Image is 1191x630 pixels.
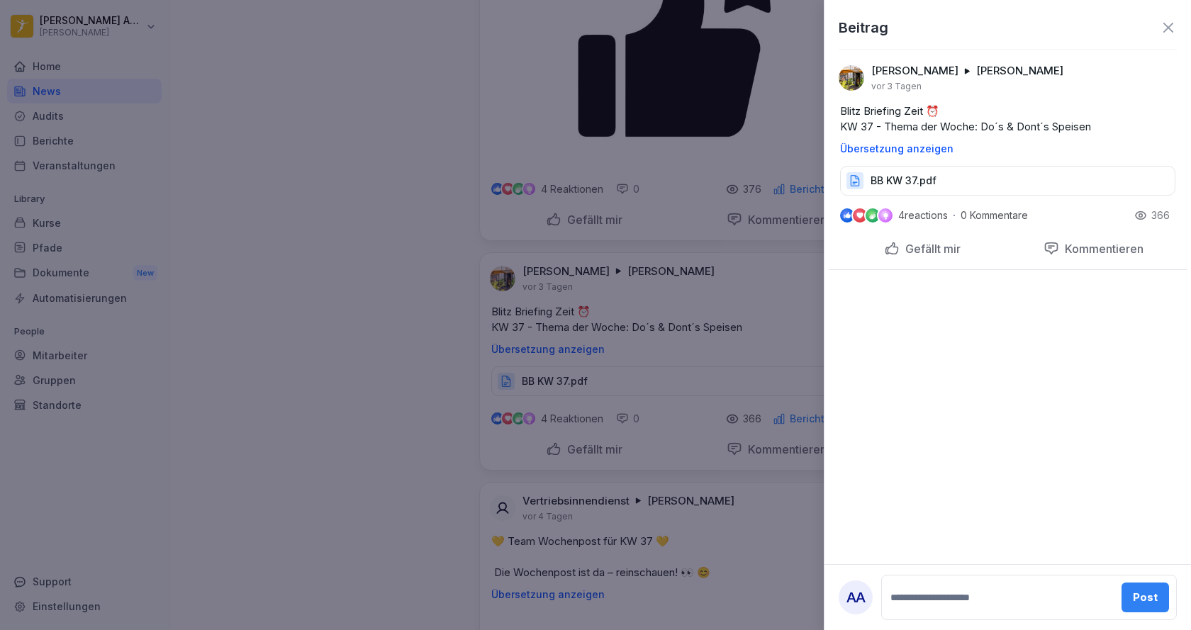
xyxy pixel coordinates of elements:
[976,64,1063,78] p: [PERSON_NAME]
[871,174,936,188] p: BB KW 37.pdf
[961,210,1039,221] p: 0 Kommentare
[900,242,961,256] p: Gefällt mir
[1059,242,1144,256] p: Kommentieren
[839,17,888,38] p: Beitrag
[871,64,958,78] p: [PERSON_NAME]
[1151,208,1170,223] p: 366
[1122,583,1169,612] button: Post
[1133,590,1158,605] div: Post
[898,210,948,221] p: 4 reactions
[839,65,864,91] img: ahtvx1qdgs31qf7oeejj87mb.png
[840,103,1175,135] p: Blitz Briefing Zeit ⏰ KW 37 - Thema der Woche: Do´s & Dont´s Speisen
[840,178,1175,192] a: BB KW 37.pdf
[840,143,1175,154] p: Übersetzung anzeigen
[871,81,922,92] p: vor 3 Tagen
[839,580,873,614] div: AA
